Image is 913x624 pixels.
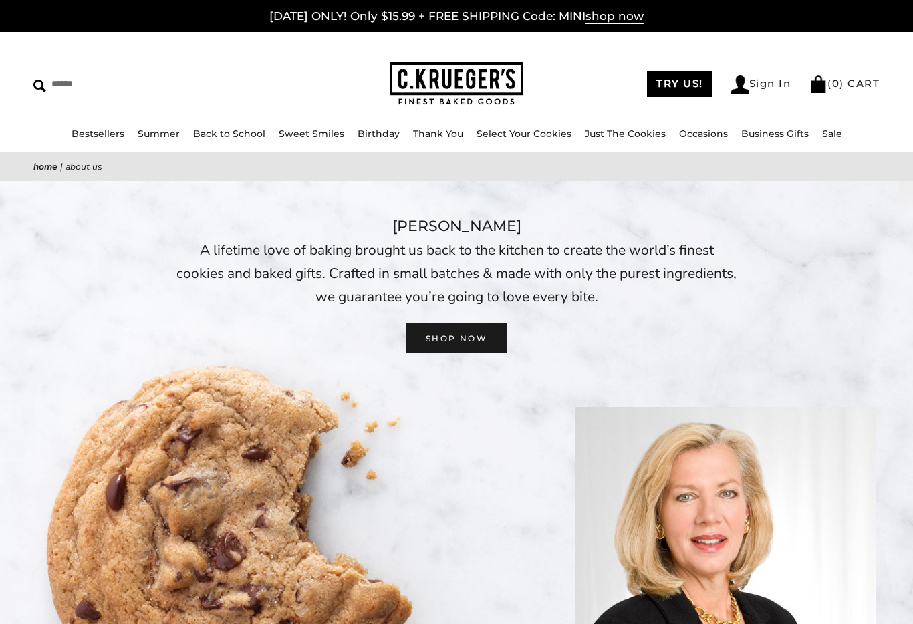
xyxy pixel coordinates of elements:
a: Select Your Cookies [477,128,571,140]
nav: breadcrumbs [33,159,880,174]
span: 0 [832,77,840,90]
a: Thank You [413,128,463,140]
span: | [60,160,63,173]
a: [DATE] ONLY! Only $15.99 + FREE SHIPPING Code: MINIshop now [269,9,644,24]
a: Bestsellers [72,128,124,140]
a: Business Gifts [741,128,809,140]
input: Search [33,73,230,94]
img: Account [731,75,749,94]
img: C.KRUEGER'S [390,62,523,106]
a: (0) CART [809,77,880,90]
a: Back to School [193,128,265,140]
a: Sign In [731,75,791,94]
a: Summer [138,128,180,140]
span: About Us [66,160,102,173]
a: Just The Cookies [585,128,666,140]
a: Occasions [679,128,728,140]
p: A lifetime love of baking brought us back to the kitchen to create the world’s finest cookies and... [176,239,737,308]
span: shop now [585,9,644,24]
img: Bag [809,75,827,93]
a: TRY US! [647,71,712,97]
a: Home [33,160,57,173]
a: SHOP NOW [406,323,507,353]
a: Sale [822,128,842,140]
img: Search [33,80,46,92]
a: Birthday [358,128,400,140]
a: Sweet Smiles [279,128,344,140]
